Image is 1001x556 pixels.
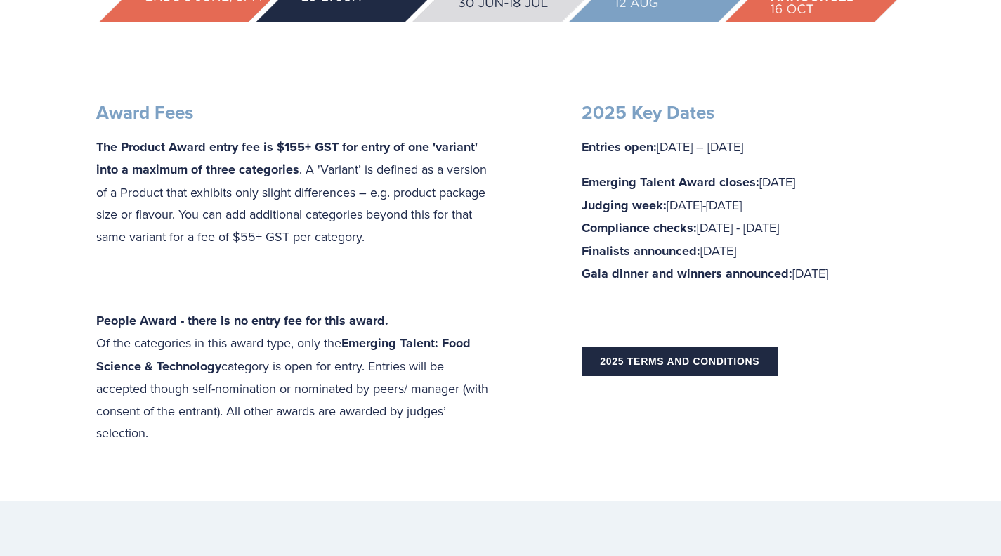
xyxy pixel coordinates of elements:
[582,196,667,214] strong: Judging week:
[582,171,905,285] p: [DATE] [DATE]-[DATE] [DATE] - [DATE] [DATE] [DATE]
[96,136,489,248] p: . A 'Variant’ is defined as a version of a Product that exhibits only slight differences – e.g. p...
[582,219,697,237] strong: Compliance checks:
[582,136,905,159] p: [DATE] – [DATE]
[582,347,778,376] a: 2025 Terms and Conditions
[96,334,474,375] strong: Emerging Talent: Food Science & Technology
[582,242,700,260] strong: Finalists announced:
[582,99,714,126] strong: 2025 Key Dates
[582,138,657,156] strong: Entries open:
[96,138,481,179] strong: The Product Award entry fee is $155+ GST for entry of one 'variant' into a maximum of three categ...
[96,309,489,444] p: Of the categories in this award type, only the category is open for entry. Entries will be accept...
[582,173,759,191] strong: Emerging Talent Award closes:
[96,311,388,330] strong: People Award - there is no entry fee for this award.
[582,264,792,283] strong: Gala dinner and winners announced:
[96,99,193,126] strong: Award Fees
